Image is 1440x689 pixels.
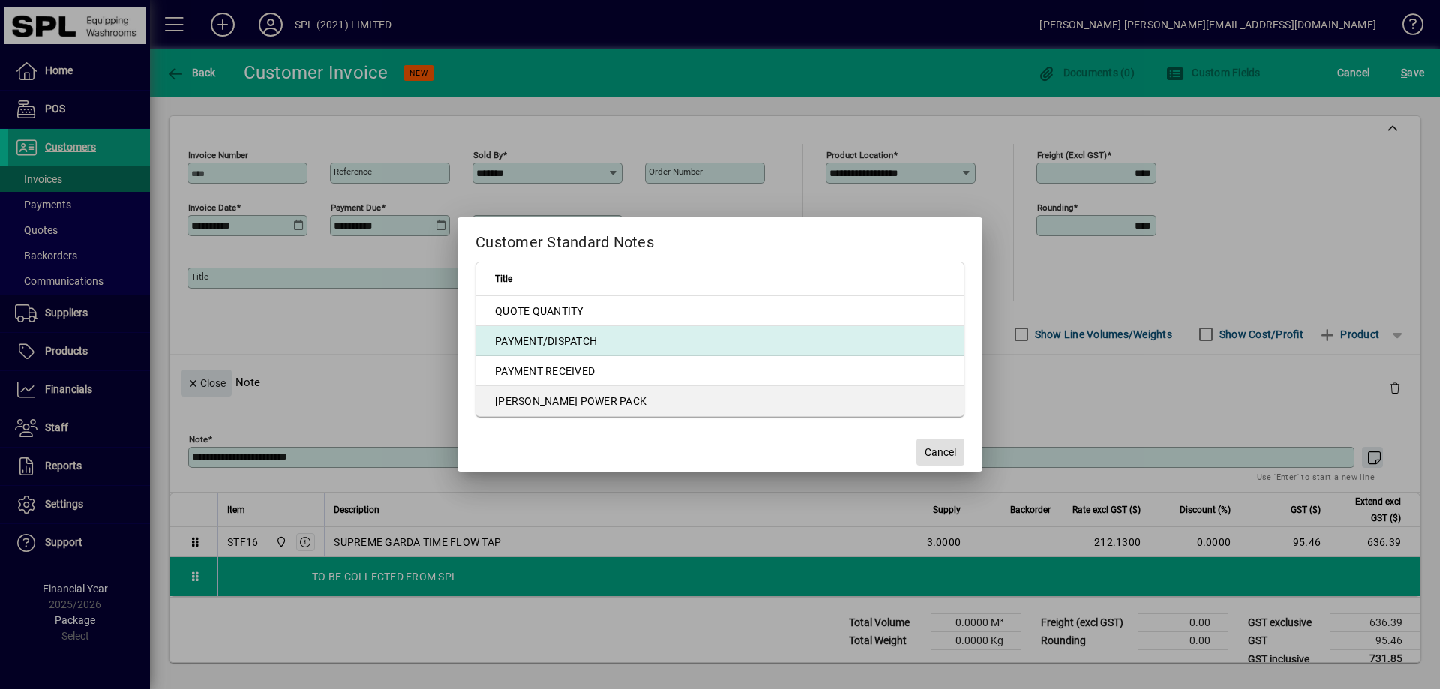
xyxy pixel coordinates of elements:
span: Title [495,271,512,287]
button: Cancel [916,439,964,466]
h2: Customer Standard Notes [457,217,982,261]
span: Cancel [925,445,956,460]
td: [PERSON_NAME] POWER PACK [476,386,964,416]
td: QUOTE QUANTITY [476,296,964,326]
td: PAYMENT/DISPATCH [476,326,964,356]
td: PAYMENT RECEIVED [476,356,964,386]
